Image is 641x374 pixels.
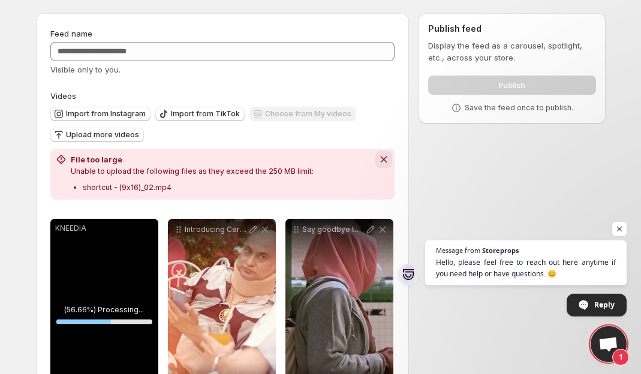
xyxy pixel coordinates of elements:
[436,247,480,254] span: Message from
[71,167,314,176] p: Unable to upload the following files as they exceed the 250 MB limit:
[50,29,92,38] span: Feed name
[612,349,629,366] span: 1
[436,257,616,279] span: Hello, please feel free to reach out here anytime if you need help or have questions. 😊
[594,294,615,315] span: Reply
[302,225,365,234] p: Say goodbye to discomfort with Cerflex Oilyour natural solution Alitanutraceuticals cerflexoil
[50,65,121,74] span: Visible only to you.
[428,23,595,35] h2: Publish feed
[50,91,76,101] span: Videos
[50,128,144,142] button: Upload more videos
[185,225,247,234] p: Introducing Cerflex Oil by Alita Nutraceuticals ideally curated for [MEDICAL_DATA] painrelief
[171,109,240,119] span: Import from TikTok
[482,247,519,254] span: Storeprops
[55,224,154,233] p: KNEEDIA
[50,107,151,121] button: Import from Instagram
[83,183,314,192] p: shortcut - (9x16)_02.mp4
[66,130,139,140] span: Upload more videos
[428,40,595,64] p: Display the feed as a carousel, spotlight, etc., across your store.
[591,326,627,362] div: Open chat
[66,109,146,119] span: Import from Instagram
[375,151,392,168] button: Dismiss notification
[71,153,314,165] h2: File too large
[465,103,573,113] p: Save the feed once to publish.
[155,107,245,121] button: Import from TikTok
